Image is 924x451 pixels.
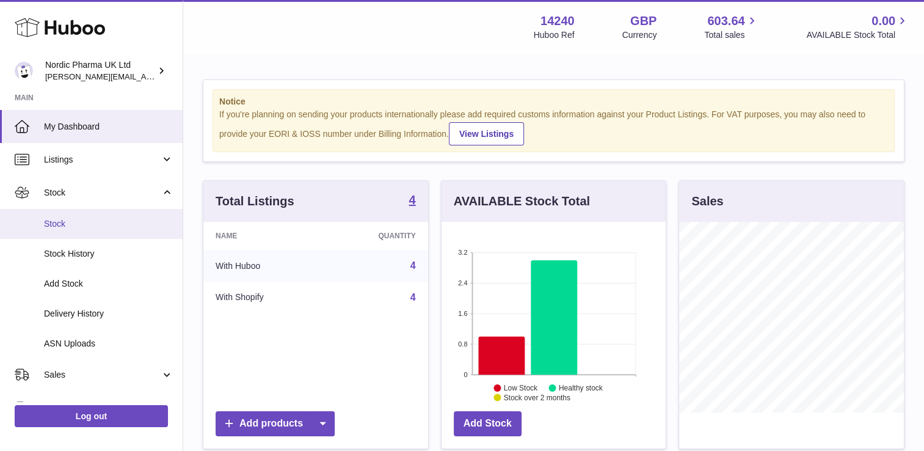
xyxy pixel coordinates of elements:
a: View Listings [449,122,524,145]
span: ASN Uploads [44,338,173,350]
span: 603.64 [707,13,744,29]
span: Stock [44,187,161,199]
span: Add Stock [44,278,173,290]
h3: Sales [691,193,723,210]
td: With Huboo [203,250,324,282]
div: Currency [622,29,657,41]
img: joe.plant@parapharmdev.com [15,62,33,80]
span: Stock [44,218,173,230]
a: 4 [409,194,416,208]
th: Name [203,222,324,250]
text: 2.4 [458,279,467,287]
text: 3.2 [458,249,467,256]
a: 603.64 Total sales [704,13,758,41]
strong: 14240 [540,13,575,29]
strong: 4 [409,194,416,206]
text: Healthy stock [559,384,603,392]
strong: Notice [219,96,888,108]
a: 4 [410,292,416,302]
text: Stock over 2 months [504,394,570,402]
a: Log out [15,405,168,427]
a: Add products [216,411,335,436]
span: Stock History [44,248,173,260]
td: With Shopify [203,282,324,313]
strong: GBP [630,13,657,29]
text: 1.6 [458,310,467,317]
span: [PERSON_NAME][EMAIL_ADDRESS][DOMAIN_NAME] [45,71,245,81]
a: 4 [410,260,416,271]
text: 0 [464,371,467,378]
span: Listings [44,154,161,166]
span: Sales [44,369,161,381]
h3: Total Listings [216,193,294,210]
span: 0.00 [871,13,895,29]
span: Total sales [704,29,758,41]
th: Quantity [324,222,427,250]
text: Low Stock [504,384,538,392]
span: Delivery History [44,308,173,320]
span: My Dashboard [44,121,173,133]
div: Nordic Pharma UK Ltd [45,59,155,82]
a: 0.00 AVAILABLE Stock Total [806,13,909,41]
text: 0.8 [458,340,467,348]
h3: AVAILABLE Stock Total [454,193,590,210]
div: Huboo Ref [534,29,575,41]
a: Add Stock [454,411,522,436]
span: AVAILABLE Stock Total [806,29,909,41]
div: If you're planning on sending your products internationally please add required customs informati... [219,109,888,145]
